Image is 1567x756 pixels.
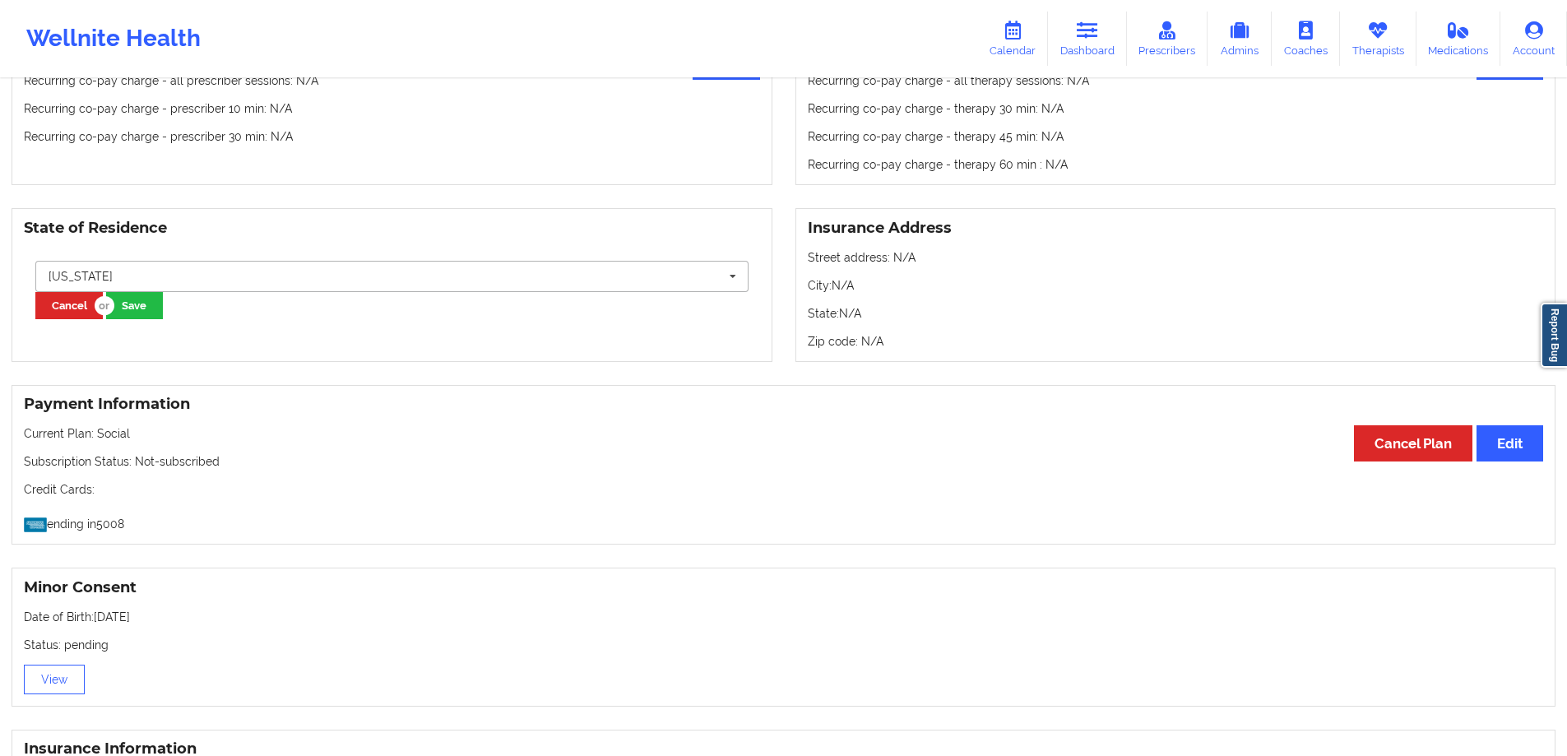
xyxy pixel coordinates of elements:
[808,305,1544,322] p: State: N/A
[24,453,1543,470] p: Subscription Status: Not-subscribed
[808,277,1544,294] p: City: N/A
[24,72,760,89] p: Recurring co-pay charge - all prescriber sessions : N/A
[1541,303,1567,368] a: Report Bug
[106,292,163,319] button: Save
[808,249,1544,266] p: Street address: N/A
[1272,12,1340,66] a: Coaches
[1500,12,1567,66] a: Account
[24,481,1543,498] p: Credit Cards:
[1208,12,1272,66] a: Admins
[1048,12,1127,66] a: Dashboard
[35,292,103,319] button: Cancel
[808,156,1544,173] p: Recurring co-pay charge - therapy 60 min : N/A
[49,271,113,282] div: [US_STATE]
[24,637,1543,653] p: Status: pending
[1354,425,1472,461] button: Cancel Plan
[808,333,1544,350] p: Zip code: N/A
[24,609,1543,625] p: Date of Birth: [DATE]
[24,395,1543,414] h3: Payment Information
[1416,12,1501,66] a: Medications
[24,128,760,145] p: Recurring co-pay charge - prescriber 30 min : N/A
[24,578,1543,597] h3: Minor Consent
[808,128,1544,145] p: Recurring co-pay charge - therapy 45 min : N/A
[1477,425,1543,461] button: Edit
[24,219,760,238] h3: State of Residence
[24,509,1543,532] p: ending in 5008
[24,425,1543,442] p: Current Plan: Social
[808,100,1544,117] p: Recurring co-pay charge - therapy 30 min : N/A
[808,219,1544,238] h3: Insurance Address
[808,72,1544,89] p: Recurring co-pay charge - all therapy sessions : N/A
[1127,12,1208,66] a: Prescribers
[24,100,760,117] p: Recurring co-pay charge - prescriber 10 min : N/A
[1340,12,1416,66] a: Therapists
[977,12,1048,66] a: Calendar
[24,665,85,694] button: View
